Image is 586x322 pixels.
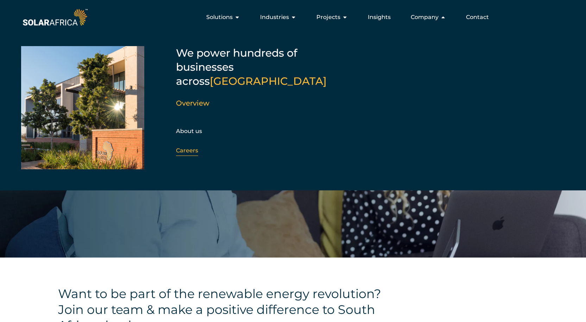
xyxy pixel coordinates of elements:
a: Contact [466,13,489,21]
a: Overview [176,99,209,107]
div: Menu Toggle [89,10,494,24]
a: About us [176,128,202,134]
a: Careers [176,147,198,154]
nav: Menu [89,10,494,24]
h5: We power hundreds of businesses across [176,46,352,88]
span: Projects [316,13,340,21]
span: Solutions [206,13,233,21]
span: Industries [260,13,289,21]
a: Insights [368,13,391,21]
span: Company [411,13,439,21]
span: [GEOGRAPHIC_DATA] [210,75,327,88]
